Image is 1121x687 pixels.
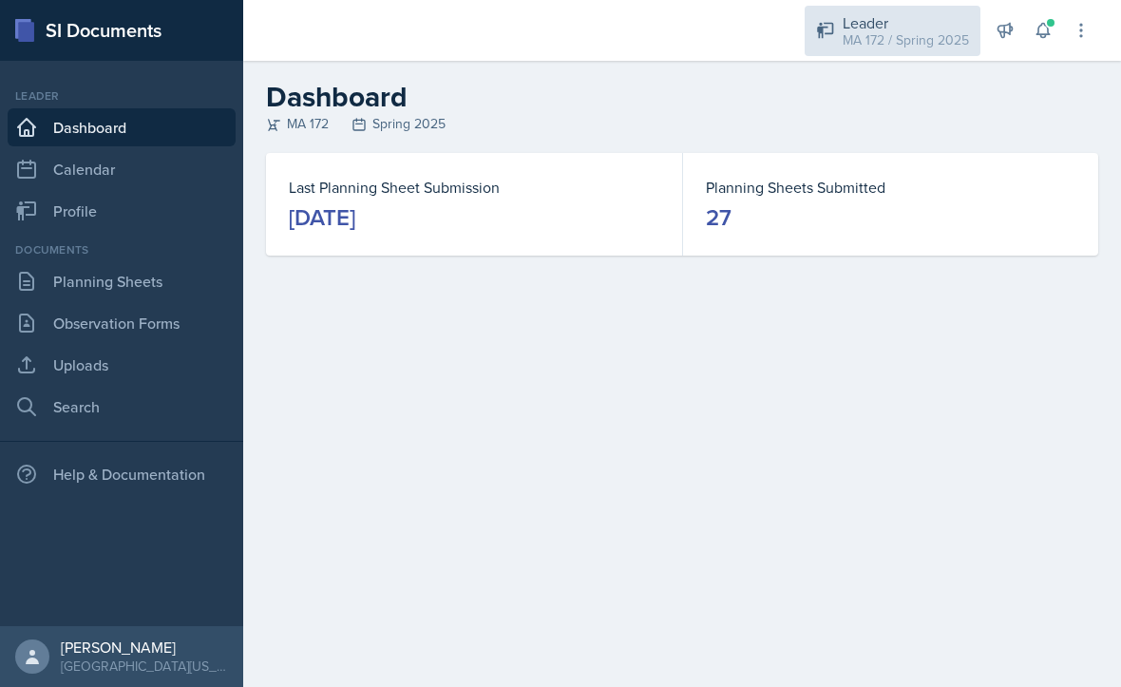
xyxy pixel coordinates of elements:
[8,262,236,300] a: Planning Sheets
[843,11,969,34] div: Leader
[706,202,731,233] div: 27
[289,176,659,199] dt: Last Planning Sheet Submission
[266,80,1098,114] h2: Dashboard
[61,657,228,676] div: [GEOGRAPHIC_DATA][US_STATE] in [GEOGRAPHIC_DATA]
[8,304,236,342] a: Observation Forms
[8,192,236,230] a: Profile
[266,114,1098,134] div: MA 172 Spring 2025
[8,346,236,384] a: Uploads
[8,150,236,188] a: Calendar
[8,388,236,426] a: Search
[8,108,236,146] a: Dashboard
[843,30,969,50] div: MA 172 / Spring 2025
[706,176,1075,199] dt: Planning Sheets Submitted
[8,241,236,258] div: Documents
[8,87,236,105] div: Leader
[61,638,228,657] div: [PERSON_NAME]
[289,202,355,233] div: [DATE]
[8,455,236,493] div: Help & Documentation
